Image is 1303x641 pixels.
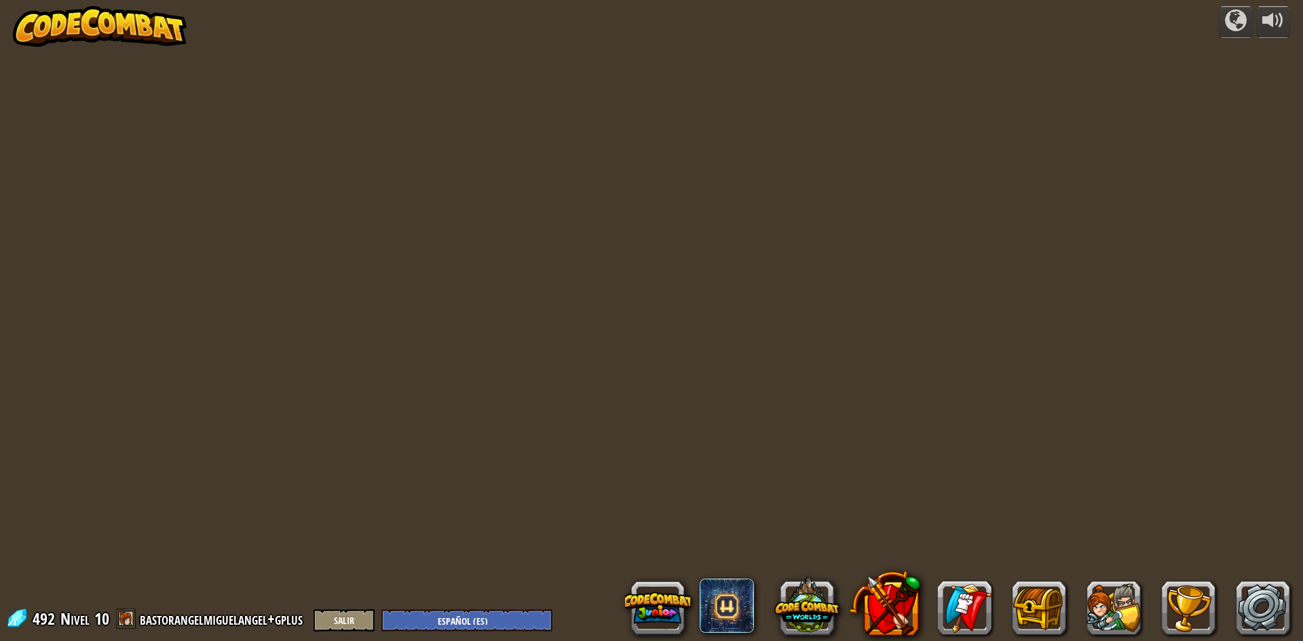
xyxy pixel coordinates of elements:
button: Ajustar volúmen [1256,6,1290,38]
span: Nivel [60,608,90,630]
button: Campañas [1219,6,1253,38]
a: bastorangelmiguelangel+gplus [140,608,307,629]
img: CodeCombat - Learn how to code by playing a game [13,6,187,47]
button: Salir [314,609,375,632]
span: 492 [33,608,59,629]
span: 10 [94,608,109,629]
